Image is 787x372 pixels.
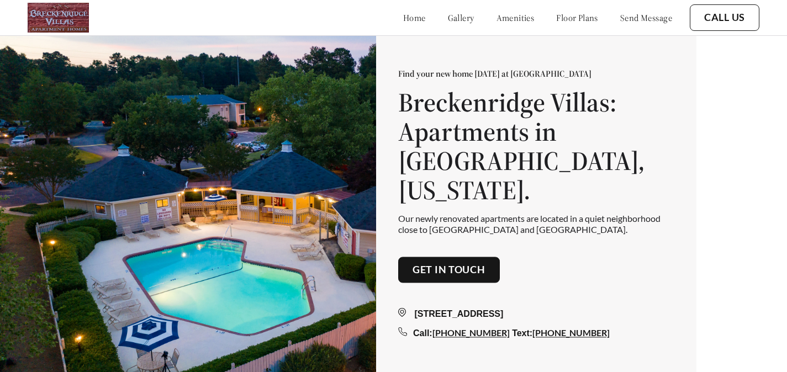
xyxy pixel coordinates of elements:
[413,264,485,276] a: Get in touch
[398,308,674,321] div: [STREET_ADDRESS]
[432,328,510,338] a: [PHONE_NUMBER]
[448,12,474,23] a: gallery
[704,12,745,24] a: Call Us
[512,329,532,338] span: Text:
[28,3,89,33] img: logo.png
[413,329,432,338] span: Call:
[620,12,672,23] a: send message
[398,68,674,79] p: Find your new home [DATE] at [GEOGRAPHIC_DATA]
[398,88,674,205] h1: Breckenridge Villas: Apartments in [GEOGRAPHIC_DATA], [US_STATE].
[556,12,598,23] a: floor plans
[403,12,426,23] a: home
[532,328,610,338] a: [PHONE_NUMBER]
[398,214,674,235] p: Our newly renovated apartments are located in a quiet neighborhood close to [GEOGRAPHIC_DATA] and...
[690,4,759,31] button: Call Us
[497,12,535,23] a: amenities
[398,257,500,283] button: Get in touch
